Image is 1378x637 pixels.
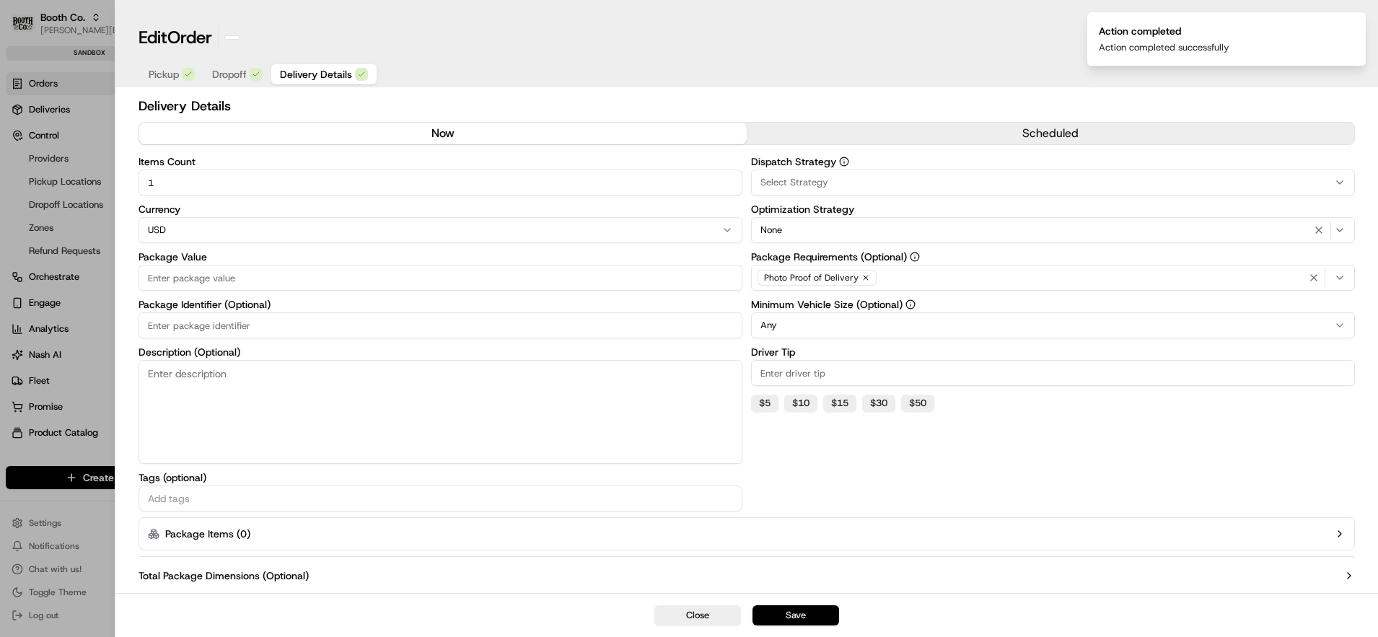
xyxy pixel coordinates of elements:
[102,244,175,255] a: Powered byPylon
[139,204,742,214] label: Currency
[139,473,742,483] label: Tags (optional)
[760,176,828,189] span: Select Strategy
[139,312,742,338] input: Enter package identifier
[167,26,212,49] span: Order
[654,605,741,625] button: Close
[144,245,175,255] span: Pylon
[751,395,778,412] button: $5
[245,142,263,159] button: Start new chat
[139,347,742,357] label: Description (Optional)
[116,203,237,229] a: 💻API Documentation
[139,265,742,291] input: Enter package value
[784,395,817,412] button: $10
[751,360,1355,386] input: Enter driver tip
[751,265,1355,291] button: Photo Proof of Delivery
[38,93,260,108] input: Got a question? Start typing here...
[839,157,849,167] button: Dispatch Strategy
[29,209,110,224] span: Knowledge Base
[139,170,742,196] input: Enter items count
[751,204,1355,214] label: Optimization Strategy
[862,395,895,412] button: $30
[751,157,1355,167] label: Dispatch Strategy
[139,517,1355,550] button: Package Items (0)
[910,252,920,262] button: Package Requirements (Optional)
[752,605,839,625] button: Save
[760,224,782,237] span: None
[149,67,179,82] span: Pickup
[139,157,742,167] label: Items Count
[751,217,1355,243] button: None
[751,170,1355,196] button: Select Strategy
[49,152,183,164] div: We're available if you need us!
[122,211,133,222] div: 💻
[212,67,247,82] span: Dropoff
[280,67,352,82] span: Delivery Details
[139,252,742,262] label: Package Value
[14,14,43,43] img: Nash
[9,203,116,229] a: 📗Knowledge Base
[139,26,212,49] h1: Edit
[139,299,742,309] label: Package Identifier (Optional)
[823,395,856,412] button: $15
[136,209,232,224] span: API Documentation
[139,96,1355,116] h2: Delivery Details
[145,490,736,507] input: Add tags
[139,568,309,583] label: Total Package Dimensions (Optional)
[165,527,250,541] label: Package Items ( 0 )
[764,272,859,284] span: Photo Proof of Delivery
[905,299,916,309] button: Minimum Vehicle Size (Optional)
[1301,23,1339,36] p: Order ID:
[1301,39,1349,52] p: Created At:
[49,138,237,152] div: Start new chat
[139,123,747,144] button: now
[901,395,934,412] button: $50
[751,299,1355,309] label: Minimum Vehicle Size (Optional)
[747,123,1354,144] button: scheduled
[14,138,40,164] img: 1736555255976-a54dd68f-1ca7-489b-9aae-adbdc363a1c4
[139,568,1355,583] button: Total Package Dimensions (Optional)
[751,252,1355,262] label: Package Requirements (Optional)
[751,347,1355,357] label: Driver Tip
[14,58,263,81] p: Welcome 👋
[14,211,26,222] div: 📗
